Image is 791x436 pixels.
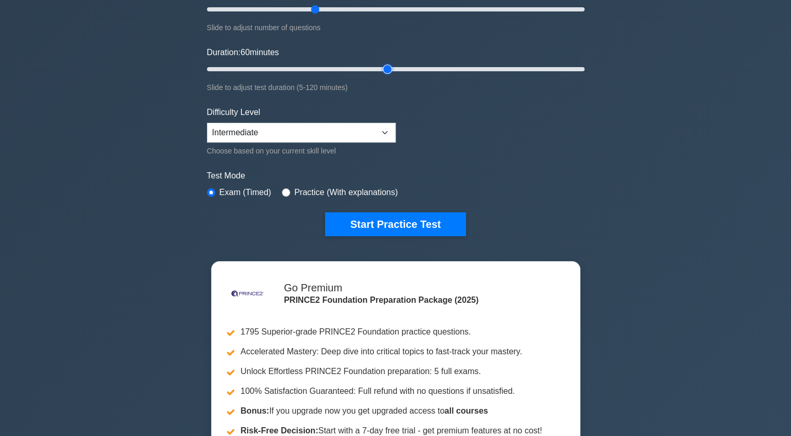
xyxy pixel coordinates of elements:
div: Slide to adjust number of questions [207,21,585,34]
label: Practice (With explanations) [294,186,398,199]
label: Difficulty Level [207,106,261,119]
button: Start Practice Test [325,212,465,236]
label: Exam (Timed) [219,186,271,199]
label: Test Mode [207,170,585,182]
div: Slide to adjust test duration (5-120 minutes) [207,81,585,94]
label: Duration: minutes [207,46,279,59]
div: Choose based on your current skill level [207,145,396,157]
span: 60 [240,48,250,57]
